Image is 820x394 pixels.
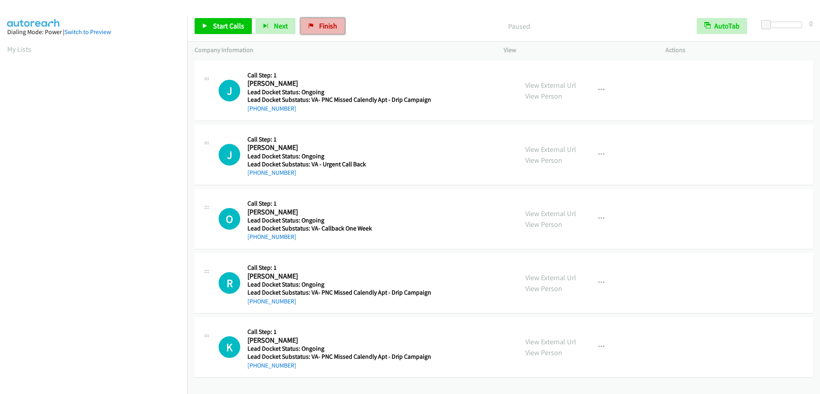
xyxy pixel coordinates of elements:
div: The call is yet to be attempted [219,336,240,358]
a: My Lists [7,44,31,54]
a: View Person [525,156,562,165]
p: View [504,45,651,55]
h5: Call Step: 1 [247,200,428,208]
a: Switch to Preview [64,28,111,36]
h1: O [219,208,240,230]
a: [PHONE_NUMBER] [247,233,296,240]
h5: Lead Docket Status: Ongoing [247,216,428,224]
div: The call is yet to be attempted [219,144,240,166]
h2: [PERSON_NAME] [247,272,428,281]
p: Company Information [195,45,489,55]
div: The call is yet to be attempted [219,208,240,230]
h2: [PERSON_NAME] [247,79,428,88]
h5: Lead Docket Substatus: VA- Callback One Week [247,224,428,232]
div: Dialing Mode: Power | [7,27,180,37]
span: Finish [319,21,337,30]
div: The call is yet to be attempted [219,80,240,101]
a: View External Url [525,209,576,218]
h5: Lead Docket Substatus: VA- PNC Missed Calendly Apt - Drip Campaign [247,289,431,297]
a: Start Calls [195,18,252,34]
h5: Lead Docket Substatus: VA - Urgent Call Back [247,160,428,168]
button: AutoTab [697,18,747,34]
button: Next [255,18,295,34]
h5: Lead Docket Substatus: VA- PNC Missed Calendly Apt - Drip Campaign [247,96,431,104]
a: [PHONE_NUMBER] [247,362,296,369]
a: View Person [525,348,562,357]
h5: Call Step: 1 [247,328,431,336]
h5: Call Step: 1 [247,71,431,79]
h5: Call Step: 1 [247,264,431,272]
h5: Lead Docket Status: Ongoing [247,152,428,160]
a: Finish [301,18,345,34]
h1: J [219,80,240,101]
a: [PHONE_NUMBER] [247,169,296,176]
h1: K [219,336,240,358]
a: View External Url [525,81,576,90]
div: Delay between calls (in seconds) [765,22,802,28]
span: Start Calls [213,21,244,30]
a: [PHONE_NUMBER] [247,105,296,112]
h5: Lead Docket Status: Ongoing [247,88,431,96]
p: Paused [356,21,682,32]
div: 0 [809,18,813,29]
a: [PHONE_NUMBER] [247,297,296,305]
h2: [PERSON_NAME] [247,208,428,217]
a: View External Url [525,273,576,282]
a: View Person [525,284,562,293]
h5: Call Step: 1 [247,135,428,143]
a: View Person [525,91,562,101]
h1: R [219,272,240,294]
p: Actions [665,45,813,55]
h2: [PERSON_NAME] [247,143,428,152]
h2: [PERSON_NAME] [247,336,428,345]
h1: J [219,144,240,166]
h5: Lead Docket Substatus: VA- PNC Missed Calendly Apt - Drip Campaign [247,353,431,361]
div: The call is yet to be attempted [219,272,240,294]
h5: Lead Docket Status: Ongoing [247,281,431,289]
a: View External Url [525,145,576,154]
h5: Lead Docket Status: Ongoing [247,345,431,353]
a: View External Url [525,337,576,346]
span: Next [274,21,288,30]
a: View Person [525,220,562,229]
